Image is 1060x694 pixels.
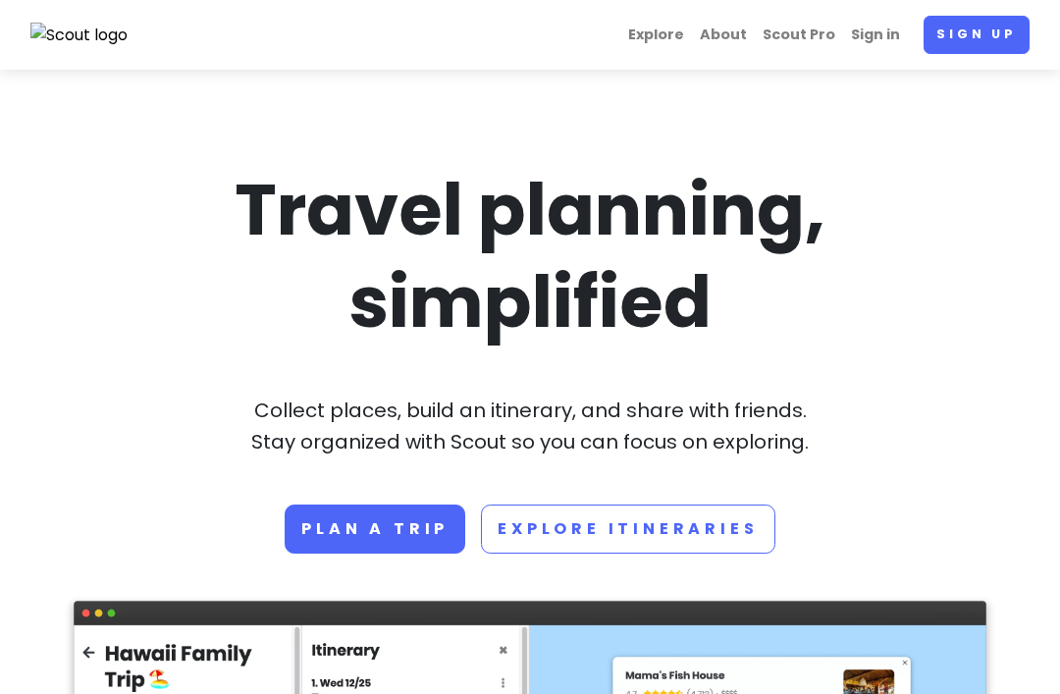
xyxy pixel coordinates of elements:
[74,395,986,457] p: Collect places, build an itinerary, and share with friends. Stay organized with Scout so you can ...
[843,16,908,54] a: Sign in
[285,505,465,554] a: Plan a trip
[481,505,774,554] a: Explore Itineraries
[755,16,843,54] a: Scout Pro
[30,23,129,48] img: Scout logo
[620,16,692,54] a: Explore
[74,164,986,347] h1: Travel planning, simplified
[692,16,755,54] a: About
[924,16,1030,54] a: Sign up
